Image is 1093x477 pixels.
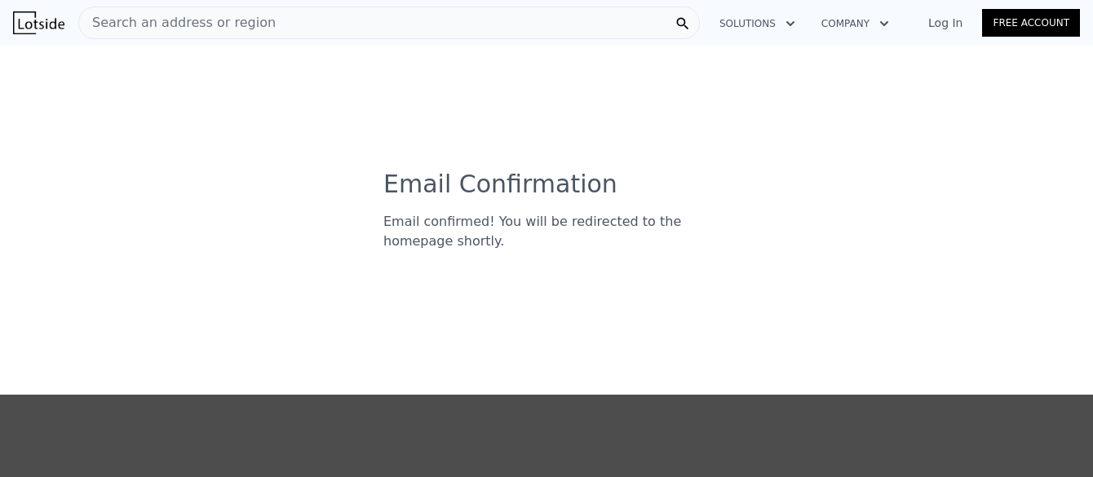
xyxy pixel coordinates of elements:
[13,11,64,34] img: Lotside
[808,9,902,38] button: Company
[79,13,276,33] span: Search an address or region
[706,9,808,38] button: Solutions
[383,170,710,199] h3: Email Confirmation
[982,9,1080,37] a: Free Account
[383,212,710,251] div: Email confirmed! You will be redirected to the homepage shortly.
[909,15,982,31] a: Log In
